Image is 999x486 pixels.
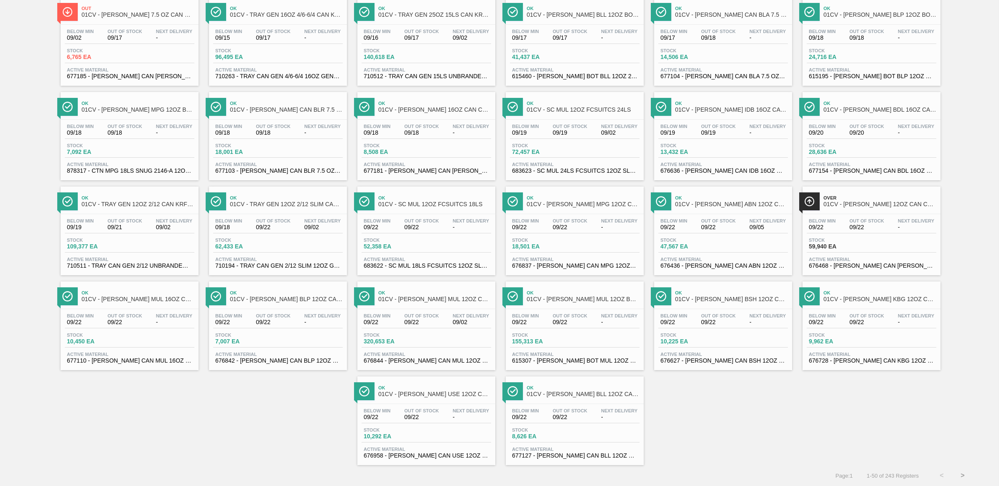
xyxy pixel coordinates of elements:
img: Ícone [62,196,73,207]
span: Below Min [215,218,242,223]
span: 878317 - CTN MPG 18LS SNUG 2146-A 12OZ FOLD 0522 [67,168,192,174]
span: Ok [675,6,788,11]
span: 09/02 [156,224,192,230]
span: 01CV - CARR BLL 12OZ BOT SNUG 12/12 12OZ BOT [527,12,640,18]
span: - [156,130,192,136]
span: Out Of Stock [553,313,587,318]
a: ÍconeOk01CV - [PERSON_NAME] CAN BLR 7.5 OZ CAN PK 12/7.5 SLEEKBelow Min09/18Out Of Stock09/18Next... [203,86,351,181]
span: Below Min [809,29,836,34]
span: Ok [230,6,343,11]
span: Ok [823,101,936,106]
span: Ok [82,195,194,200]
span: 677185 - CARR CAN BUD 7.5 OZ CAN PK 12/7.5 SLEEK [67,73,192,79]
span: Next Delivery [749,124,786,129]
span: 01CV - CARR BUD 16OZ CAN CAN PK 8/16 CAN [378,107,491,113]
span: 09/22 [512,224,539,230]
span: Below Min [215,124,242,129]
span: 01CV - TRAY GEN 12OZ 2/12 CAN KRFT 1023-K [82,201,194,207]
span: Stock [512,48,571,53]
span: Ok [527,6,640,11]
img: Ícone [656,102,666,112]
span: 8,508 EA [364,149,422,155]
span: 09/18 [849,35,884,41]
a: ÍconeOk01CV - [PERSON_NAME] MUL 12OZ BOT SNUG 12/12 12OZ BOT AQUEOUS COATINGBelow Min09/22Out Of ... [499,275,648,370]
span: Below Min [364,313,390,318]
span: 01CV - CARR MUL 12OZ CAN CAN PK 12/12 SLEEK AQUEOUS COATING [378,296,491,302]
span: Stock [809,143,867,148]
span: Stock [660,238,719,243]
span: 09/18 [256,130,291,136]
span: 18,501 EA [512,243,571,250]
span: Next Delivery [156,313,192,318]
span: Ok [527,290,640,295]
span: 09/22 [701,224,736,230]
span: 09/22 [404,224,439,230]
span: Active Material [660,67,786,72]
a: ÍconeOk01CV - TRAY GEN 12OZ 2/12 CAN KRFT 1023-KBelow Min09/19Out Of Stock09/21Next Delivery09/02... [54,180,203,275]
span: Ok [527,101,640,106]
img: Ícone [359,196,370,207]
span: 01CV - CARR MUL 16OZ CAN CAN PK 8/16 CAN [82,296,194,302]
span: Ok [230,101,343,106]
span: Next Delivery [304,124,341,129]
span: Below Min [660,218,687,223]
span: 09/19 [512,130,539,136]
span: Ok [527,195,640,200]
span: Next Delivery [453,124,489,129]
img: Ícone [62,102,73,112]
span: 01CV - CARR IDB 16OZ CAN CAN PK 8/16 CAN [675,107,788,113]
img: Ícone [62,7,73,17]
span: Out Of Stock [553,29,587,34]
span: Next Delivery [898,124,934,129]
span: Out [82,6,194,11]
span: Next Delivery [304,313,341,318]
span: - [156,35,192,41]
span: 28,636 EA [809,149,867,155]
span: 710511 - TRAY CAN GEN 2/12 UNBRANDED 12OZ NO PRT [67,263,192,269]
span: 09/17 [404,35,439,41]
span: 01CV - CARR BSH 12OZ CAN CAN PK 12/12 CAN [675,296,788,302]
img: Ícone [804,7,815,17]
span: 677181 - CARR CAN BUD 16OZ CAN PK 8/16 CAN 1024 B [364,168,489,174]
a: ÍconeOk01CV - [PERSON_NAME] 16OZ CAN CAN PK 8/16 CANBelow Min09/18Out Of Stock09/18Next Delivery-... [351,86,499,181]
img: Ícone [211,291,221,302]
span: 09/21 [107,224,142,230]
span: 09/16 [364,35,390,41]
span: 01CV - CARR MPG 12OZ BOT SNUG 18/12 12OZ BOT [82,107,194,113]
img: Ícone [507,291,518,302]
span: 01CV - CARR MPG 12OZ CAN CAN PK 12/12 SLEEK [527,201,640,207]
span: 09/20 [809,130,836,136]
span: 677103 - CARR CAN BLR 7.5 OZ CAN PK 12/7.5 SLEEK [215,168,341,174]
span: 09/02 [304,224,341,230]
span: Next Delivery [304,29,341,34]
span: 676837 - CARR CAN MPG 12OZ CAN PK 12/12 SLEEK 102 [512,263,637,269]
span: 09/19 [701,130,736,136]
a: ÍconeOk01CV - [PERSON_NAME] MUL 12OZ CAN CAN PK 12/12 SLEEK AQUEOUS COATINGBelow Min09/22Out Of S... [351,275,499,370]
a: ÍconeOk01CV - [PERSON_NAME] ABN 12OZ CAN CAN PK 12/12 CANBelow Min09/22Out Of Stock09/22Next Deli... [648,180,796,275]
span: - [749,35,786,41]
span: 676436 - CARR CAN ABN 12OZ CAN PK 12/12 CAN 0822 [660,263,786,269]
span: 01CV - TRAY GEN 25OZ 15LS CAN KRFT 1590-J [378,12,491,18]
span: Stock [364,48,422,53]
span: 6,765 EA [67,54,125,60]
span: - [304,35,341,41]
span: Next Delivery [453,313,489,318]
img: Ícone [359,7,370,17]
a: ÍconeOk01CV - TRAY GEN 12OZ 2/12 SLIM CAN KRFT 1724-CBelow Min09/18Out Of Stock09/22Next Delivery... [203,180,351,275]
span: Below Min [67,313,94,318]
span: 09/18 [364,130,390,136]
span: - [304,319,341,325]
span: Next Delivery [601,29,637,34]
span: Below Min [660,29,687,34]
span: Out Of Stock [256,313,291,318]
span: Stock [809,48,867,53]
span: 09/17 [256,35,291,41]
span: Below Min [67,124,94,129]
span: Ok [378,290,491,295]
span: 09/22 [809,224,836,230]
span: 01CV - CARR BDL 16OZ CAN CAN PK 8/16 CAN [823,107,936,113]
img: Ícone [656,196,666,207]
span: - [453,130,489,136]
span: 01CV - CARR CAN BLR 7.5 OZ CAN PK 12/7.5 SLEEK [230,107,343,113]
span: Active Material [67,257,192,262]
